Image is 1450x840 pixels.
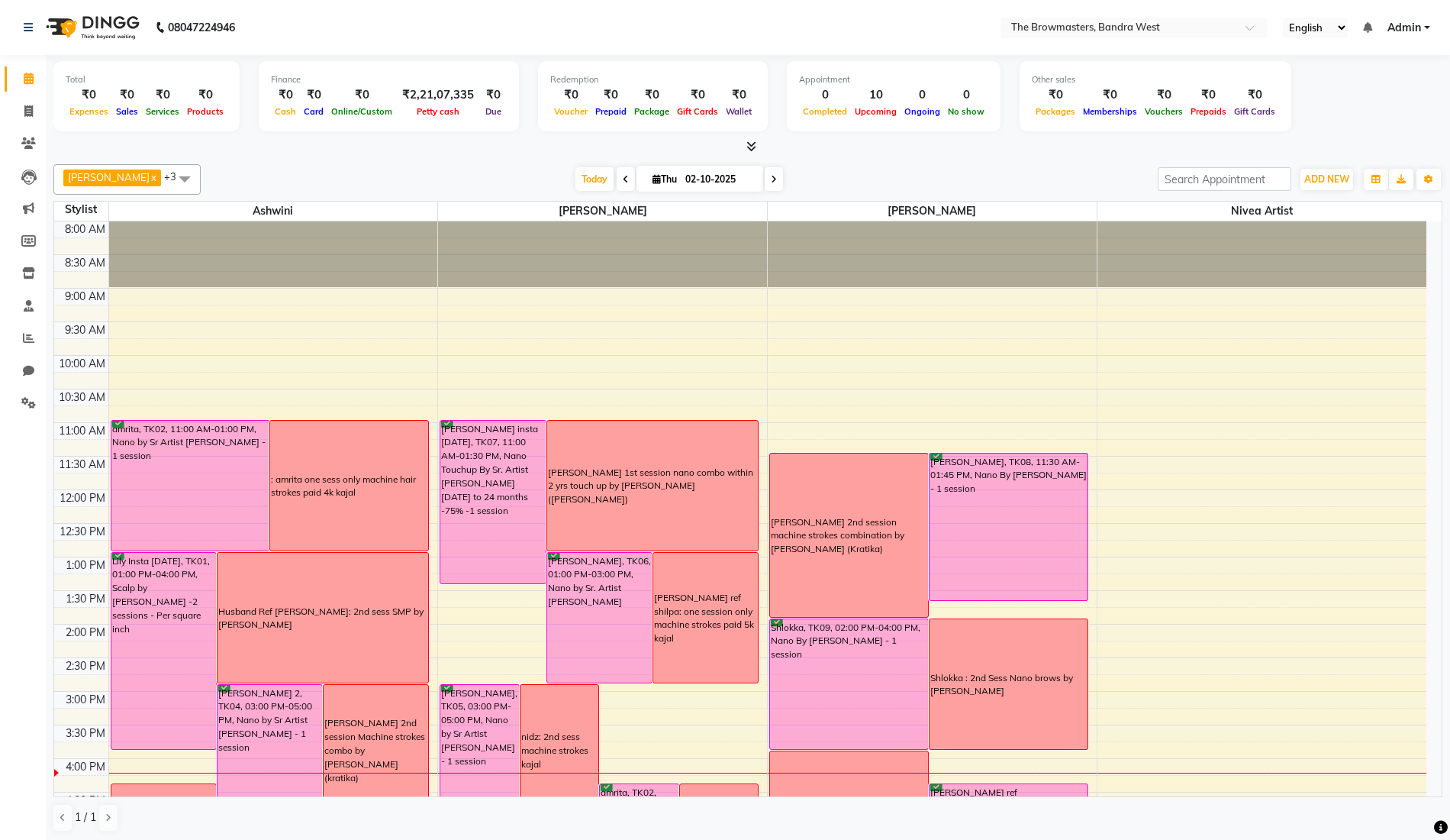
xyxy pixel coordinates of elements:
[901,86,944,104] div: 0
[1187,106,1230,117] span: Prepaids
[673,86,722,104] div: ₹0
[1079,106,1141,117] span: Memberships
[63,625,108,641] div: 2:00 PM
[591,86,630,104] div: ₹0
[39,6,143,49] img: logo
[1141,86,1187,104] div: ₹0
[327,86,396,104] div: ₹0
[1158,167,1291,191] input: Search Appointment
[548,466,758,507] div: [PERSON_NAME] 1st session nano combo within 2 yrs touch up by [PERSON_NAME]([PERSON_NAME])
[54,202,108,218] div: Stylist
[1097,202,1426,221] span: Nivea Artist
[1032,86,1079,104] div: ₹0
[56,524,108,540] div: 12:30 PM
[111,421,269,551] div: amrita, TK02, 11:00 AM-01:00 PM, Nano by Sr Artist [PERSON_NAME] - 1 session
[901,106,944,117] span: Ongoing
[649,173,681,185] span: Thu
[62,221,108,237] div: 8:00 AM
[547,553,652,683] div: [PERSON_NAME], TK06, 01:00 PM-03:00 PM, Nano by Sr. Artist [PERSON_NAME]
[413,106,463,117] span: Petty cash
[673,106,722,117] span: Gift Cards
[591,106,630,117] span: Prepaid
[851,86,901,104] div: 10
[324,716,427,784] div: [PERSON_NAME] 2nd session Machine strokes combo by [PERSON_NAME](kratika)
[63,591,108,607] div: 1:30 PM
[1300,169,1353,190] button: ADD NEW
[66,86,112,104] div: ₹0
[111,553,216,749] div: Lily Insta [DATE], TK01, 01:00 PM-04:00 PM, Scalp by [PERSON_NAME] -2 sessions - Per square inch
[142,106,183,117] span: Services
[327,106,396,117] span: Online/Custom
[63,692,108,708] div: 3:00 PM
[722,106,756,117] span: Wallet
[109,202,438,221] span: Ashwini
[1032,73,1279,86] div: Other sales
[654,591,757,645] div: [PERSON_NAME] ref shilpa: one session only machine strokes paid 5k kajal
[770,619,928,749] div: Shlokka, TK09, 02:00 PM-04:00 PM, Nano By [PERSON_NAME] - 1 session
[1032,106,1079,117] span: Packages
[142,86,183,104] div: ₹0
[440,685,519,816] div: [PERSON_NAME], TK05, 03:00 PM-05:00 PM, Nano by Sr Artist [PERSON_NAME] - 1 session
[944,86,988,104] div: 0
[271,106,300,117] span: Cash
[1187,86,1230,104] div: ₹0
[630,86,673,104] div: ₹0
[62,322,108,338] div: 9:30 AM
[799,73,988,86] div: Appointment
[56,389,108,405] div: 10:30 AM
[768,202,1097,221] span: [PERSON_NAME]
[1304,173,1349,185] span: ADD NEW
[183,86,227,104] div: ₹0
[630,106,673,117] span: Package
[112,106,142,117] span: Sales
[56,490,108,506] div: 12:00 PM
[300,86,327,104] div: ₹0
[480,86,507,104] div: ₹0
[62,289,108,305] div: 9:00 AM
[218,605,428,632] div: Husband Ref [PERSON_NAME]: 2nd sess SMP by [PERSON_NAME]
[438,202,767,221] span: [PERSON_NAME]
[575,167,614,191] span: Today
[56,423,108,439] div: 11:00 AM
[112,86,142,104] div: ₹0
[66,73,227,86] div: Total
[799,86,851,104] div: 0
[396,86,480,104] div: ₹2,21,07,335
[851,106,901,117] span: Upcoming
[722,86,756,104] div: ₹0
[550,106,591,117] span: Voucher
[271,73,507,86] div: Finance
[271,86,300,104] div: ₹0
[63,725,108,741] div: 3:30 PM
[1079,86,1141,104] div: ₹0
[930,454,1087,600] div: [PERSON_NAME], TK08, 11:30 AM-01:45 PM, Nano By [PERSON_NAME] - 1 session
[56,457,108,473] div: 11:30 AM
[930,671,1087,699] div: Shlokka : 2nd Sess Nano brows by [PERSON_NAME]
[183,106,227,117] span: Products
[217,685,322,816] div: [PERSON_NAME] 2, TK04, 03:00 PM-05:00 PM, Nano by Sr Artist [PERSON_NAME] - 1 session
[440,421,545,583] div: [PERSON_NAME] insta [DATE], TK07, 11:00 AM-01:30 PM, Nano Touchup By Sr. Artist [PERSON_NAME] [DA...
[1230,86,1279,104] div: ₹0
[271,473,427,500] div: : amrita one sess only machine hair strokes paid 4k kajal
[63,557,108,573] div: 1:00 PM
[1141,106,1187,117] span: Vouchers
[66,106,112,117] span: Expenses
[62,255,108,271] div: 8:30 AM
[944,106,988,117] span: No show
[300,106,327,117] span: Card
[56,356,108,372] div: 10:00 AM
[799,106,851,117] span: Completed
[168,6,235,49] b: 08047224946
[63,793,108,809] div: 4:30 PM
[550,73,756,86] div: Redemption
[164,170,188,183] span: +3
[75,809,96,825] span: 1 / 1
[63,658,108,674] div: 2:30 PM
[771,515,927,557] div: [PERSON_NAME] 2nd session machine strokes combination by [PERSON_NAME] (Kratika)
[68,171,150,183] span: [PERSON_NAME]
[681,168,757,191] input: 2025-10-02
[1387,20,1421,36] span: Admin
[550,86,591,104] div: ₹0
[482,106,505,117] span: Due
[150,171,156,183] a: x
